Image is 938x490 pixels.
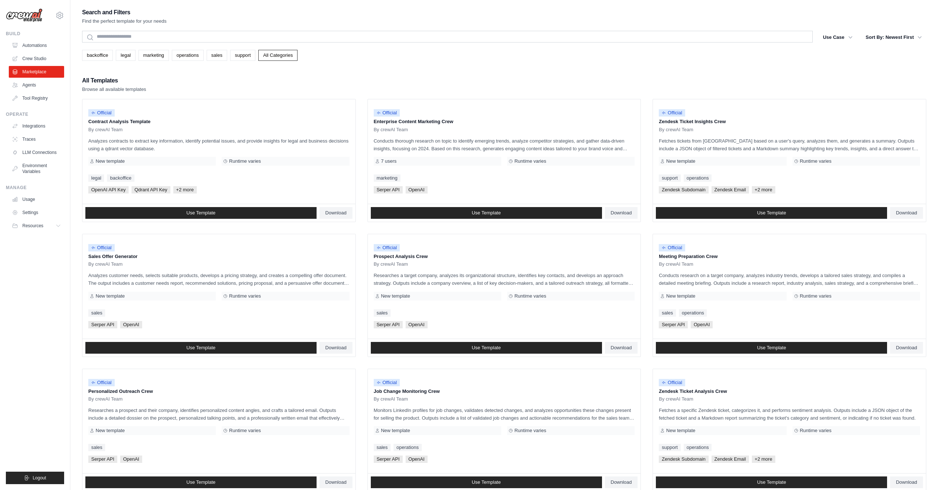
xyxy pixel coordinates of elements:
h2: All Templates [82,75,146,86]
a: Marketplace [9,66,64,78]
a: Use Template [371,207,602,219]
button: Use Case [819,31,857,44]
span: New template [666,428,695,434]
span: OpenAI [120,456,142,463]
p: Browse all available templates [82,86,146,93]
p: Find the perfect template for your needs [82,18,167,25]
span: Official [659,244,685,251]
p: Monitors LinkedIn profiles for job changes, validates detected changes, and analyzes opportunitie... [374,406,635,422]
a: marketing [139,50,169,61]
span: Download [611,345,632,351]
a: Use Template [656,476,887,488]
span: Runtime varies [229,293,261,299]
span: +2 more [752,186,775,194]
a: Download [890,342,923,354]
p: Conducts research on a target company, analyzes industry trends, develops a tailored sales strate... [659,272,920,287]
a: Crew Studio [9,53,64,65]
span: By crewAI Team [659,396,693,402]
span: Runtime varies [514,158,546,164]
span: 7 users [381,158,397,164]
span: New template [666,158,695,164]
span: Official [88,379,115,386]
a: sales [374,309,391,317]
a: sales [88,444,105,451]
span: Official [88,109,115,117]
span: Resources [22,223,43,229]
span: OpenAI [406,186,428,194]
p: Sales Offer Generator [88,253,350,260]
span: New template [96,158,125,164]
span: Zendesk Email [712,186,749,194]
span: Use Template [757,345,786,351]
span: Zendesk Email [712,456,749,463]
p: Contract Analysis Template [88,118,350,125]
span: Qdrant API Key [132,186,170,194]
a: legal [116,50,135,61]
a: Environment Variables [9,160,64,177]
p: Analyzes contracts to extract key information, identify potential issues, and provide insights fo... [88,137,350,152]
p: Job Change Monitoring Crew [374,388,635,395]
a: Download [320,207,352,219]
a: backoffice [107,174,134,182]
span: Runtime varies [514,428,546,434]
span: OpenAI [406,456,428,463]
a: Settings [9,207,64,218]
a: Download [890,476,923,488]
div: Manage [6,185,64,191]
a: Traces [9,133,64,145]
a: Tool Registry [9,92,64,104]
p: Fetches tickets from [GEOGRAPHIC_DATA] based on a user's query, analyzes them, and generates a su... [659,137,920,152]
a: Usage [9,194,64,205]
span: Serper API [88,321,117,328]
p: Analyzes customer needs, selects suitable products, develops a pricing strategy, and creates a co... [88,272,350,287]
a: sales [659,309,676,317]
button: Sort By: Newest First [861,31,926,44]
span: Use Template [757,210,786,216]
span: Official [374,109,400,117]
span: Use Template [187,210,215,216]
span: Download [325,210,347,216]
span: By crewAI Team [374,127,408,133]
a: All Categories [258,50,298,61]
span: By crewAI Team [659,261,693,267]
span: Runtime varies [229,428,261,434]
a: Use Template [85,342,317,354]
p: Researches a prospect and their company, identifies personalized content angles, and crafts a tai... [88,406,350,422]
span: Download [611,479,632,485]
a: Use Template [85,207,317,219]
a: marketing [374,174,400,182]
span: Serper API [88,456,117,463]
a: Download [605,476,638,488]
span: Runtime varies [514,293,546,299]
a: Download [320,342,352,354]
p: Fetches a specific Zendesk ticket, categorizes it, and performs sentiment analysis. Outputs inclu... [659,406,920,422]
span: Serper API [659,321,688,328]
span: By crewAI Team [88,396,123,402]
span: Official [374,244,400,251]
img: Logo [6,8,43,22]
a: Use Template [656,342,887,354]
span: +2 more [173,186,197,194]
a: legal [88,174,104,182]
a: operations [394,444,422,451]
span: Zendesk Subdomain [659,456,708,463]
a: LLM Connections [9,147,64,158]
span: Download [611,210,632,216]
a: support [659,444,680,451]
span: Use Template [187,479,215,485]
span: Official [88,244,115,251]
span: Download [896,345,917,351]
h2: Search and Filters [82,7,167,18]
a: Download [890,207,923,219]
span: OpenAI API Key [88,186,129,194]
span: Official [659,109,685,117]
span: By crewAI Team [374,261,408,267]
a: Agents [9,79,64,91]
a: sales [207,50,227,61]
button: Logout [6,472,64,484]
span: Runtime varies [800,293,832,299]
a: Download [605,342,638,354]
span: Use Template [187,345,215,351]
a: Use Template [656,207,887,219]
span: Serper API [374,186,403,194]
